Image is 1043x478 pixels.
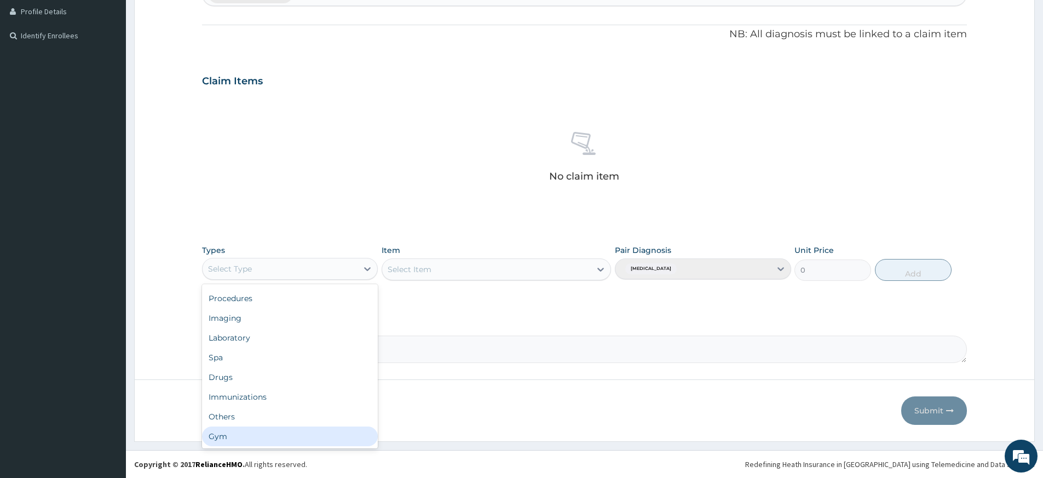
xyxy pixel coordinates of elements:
div: Minimize live chat window [180,5,206,32]
span: We're online! [64,138,151,249]
label: Types [202,246,225,255]
div: Redefining Heath Insurance in [GEOGRAPHIC_DATA] using Telemedicine and Data Science! [745,459,1035,470]
div: Select Type [208,263,252,274]
label: Item [382,245,400,256]
div: Drugs [202,367,378,387]
label: Pair Diagnosis [615,245,671,256]
div: Laboratory [202,328,378,348]
img: d_794563401_company_1708531726252_794563401 [20,55,44,82]
label: Unit Price [794,245,834,256]
footer: All rights reserved. [126,450,1043,478]
a: RelianceHMO [195,459,243,469]
p: NB: All diagnosis must be linked to a claim item [202,27,967,42]
div: Spa [202,348,378,367]
p: No claim item [549,171,619,182]
div: Chat with us now [57,61,184,76]
strong: Copyright © 2017 . [134,459,245,469]
button: Submit [901,396,967,425]
h3: Claim Items [202,76,263,88]
label: Comment [202,320,967,330]
div: Immunizations [202,387,378,407]
textarea: Type your message and hit 'Enter' [5,299,209,337]
div: Procedures [202,289,378,308]
div: Gym [202,427,378,446]
button: Add [875,259,952,281]
div: Others [202,407,378,427]
div: Imaging [202,308,378,328]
